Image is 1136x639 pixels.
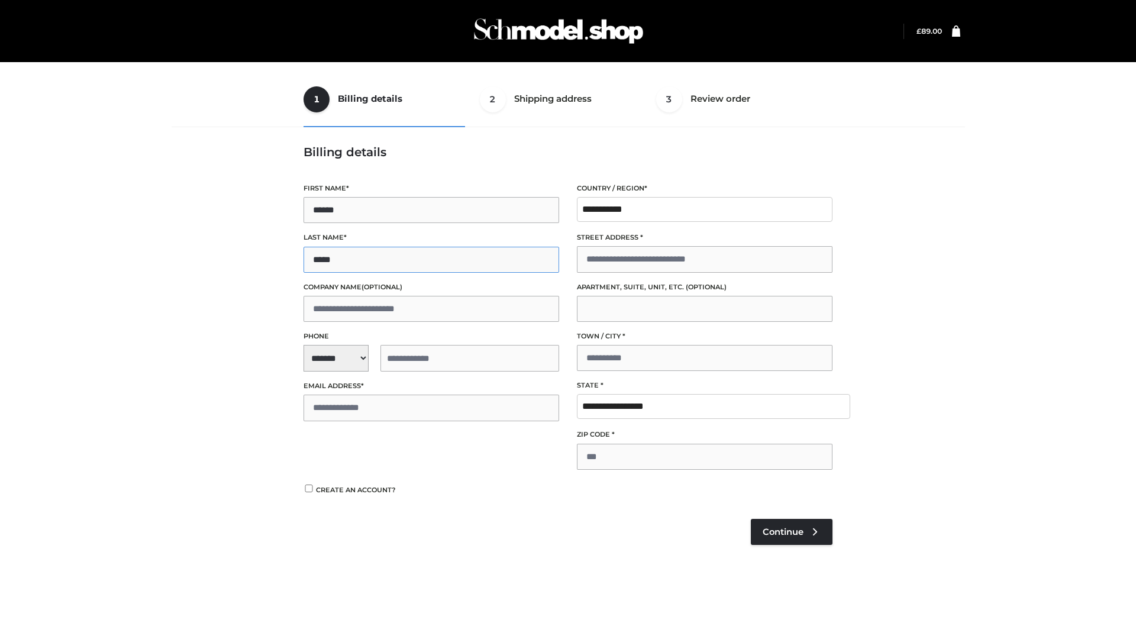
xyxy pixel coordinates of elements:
label: Email address [304,380,559,392]
span: (optional) [686,283,727,291]
label: State [577,380,832,391]
input: Create an account? [304,485,314,492]
span: £ [916,27,921,35]
label: Last name [304,232,559,243]
label: ZIP Code [577,429,832,440]
label: Country / Region [577,183,832,194]
label: Phone [304,331,559,342]
img: Schmodel Admin 964 [470,8,647,54]
bdi: 89.00 [916,27,942,35]
h3: Billing details [304,145,832,159]
a: Continue [751,519,832,545]
label: Street address [577,232,832,243]
a: £89.00 [916,27,942,35]
label: Company name [304,282,559,293]
label: Town / City [577,331,832,342]
span: Continue [763,527,803,537]
label: Apartment, suite, unit, etc. [577,282,832,293]
span: Create an account? [316,486,396,494]
span: (optional) [362,283,402,291]
label: First name [304,183,559,194]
